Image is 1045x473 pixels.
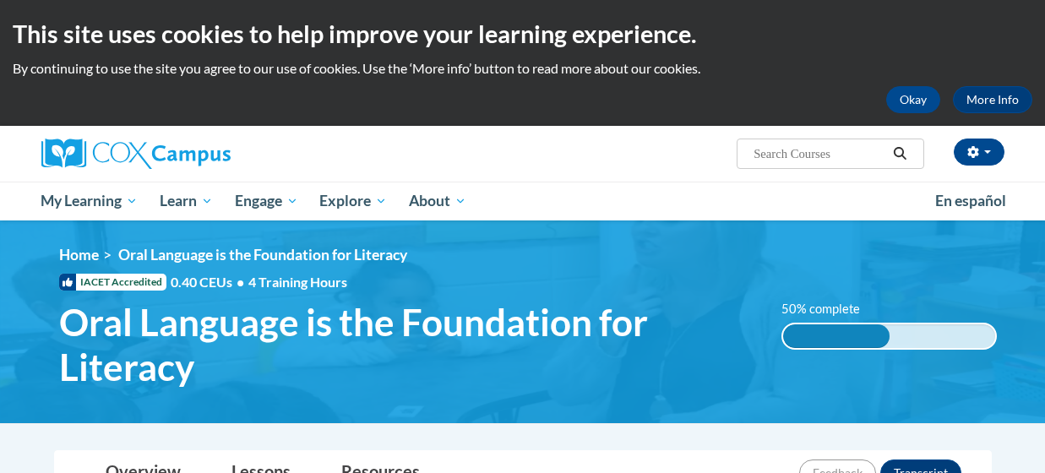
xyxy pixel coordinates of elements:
[59,274,166,291] span: IACET Accredited
[248,274,347,290] span: 4 Training Hours
[41,139,231,169] img: Cox Campus
[171,273,248,291] span: 0.40 CEUs
[59,300,756,389] span: Oral Language is the Foundation for Literacy
[237,274,244,290] span: •
[781,300,879,318] label: 50% complete
[887,144,912,164] button: Search
[235,191,298,211] span: Engage
[41,139,346,169] a: Cox Campus
[409,191,466,211] span: About
[924,183,1017,219] a: En español
[954,139,1004,166] button: Account Settings
[59,246,99,264] a: Home
[886,86,940,113] button: Okay
[398,182,477,220] a: About
[149,182,224,220] a: Learn
[29,182,1017,220] div: Main menu
[319,191,387,211] span: Explore
[935,192,1006,209] span: En español
[160,191,213,211] span: Learn
[41,191,138,211] span: My Learning
[752,144,887,164] input: Search Courses
[30,182,150,220] a: My Learning
[783,324,890,348] div: 50% complete
[13,17,1032,51] h2: This site uses cookies to help improve your learning experience.
[953,86,1032,113] a: More Info
[118,246,407,264] span: Oral Language is the Foundation for Literacy
[13,59,1032,78] p: By continuing to use the site you agree to our use of cookies. Use the ‘More info’ button to read...
[308,182,398,220] a: Explore
[224,182,309,220] a: Engage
